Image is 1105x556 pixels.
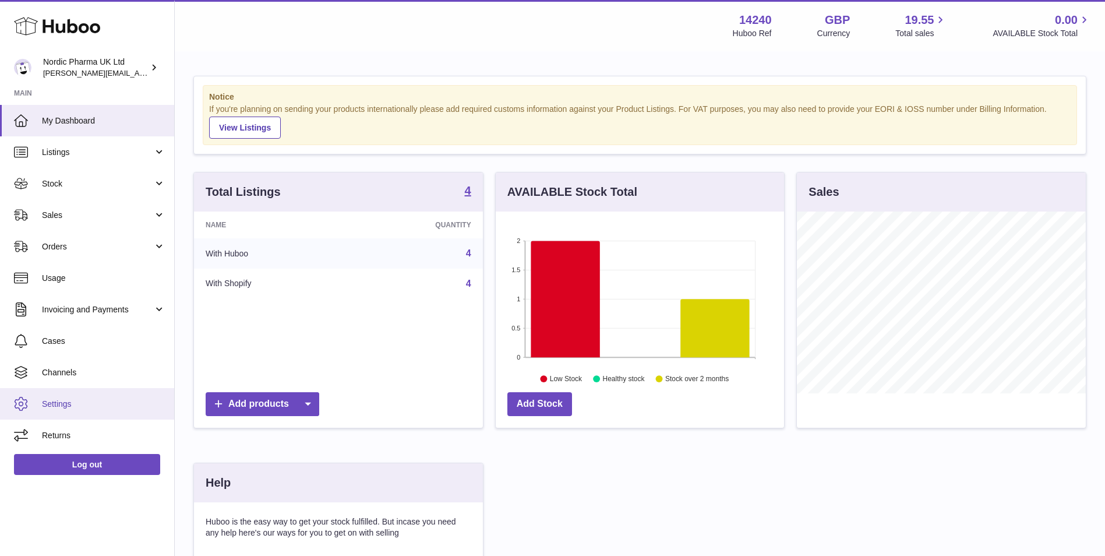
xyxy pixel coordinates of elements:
[42,210,153,221] span: Sales
[42,115,165,126] span: My Dashboard
[209,92,1071,103] strong: Notice
[42,336,165,347] span: Cases
[42,273,165,284] span: Usage
[739,12,772,28] strong: 14240
[14,59,31,76] img: joe.plant@parapharmdev.com
[466,248,471,258] a: 4
[349,212,482,238] th: Quantity
[1055,12,1078,28] span: 0.00
[511,266,520,273] text: 1.5
[465,185,471,196] strong: 4
[42,430,165,441] span: Returns
[209,104,1071,139] div: If you're planning on sending your products internationally please add required customs informati...
[42,241,153,252] span: Orders
[602,375,645,383] text: Healthy stock
[511,325,520,332] text: 0.5
[206,475,231,491] h3: Help
[43,68,234,78] span: [PERSON_NAME][EMAIL_ADDRESS][DOMAIN_NAME]
[194,269,349,299] td: With Shopify
[517,354,520,361] text: 0
[206,516,471,539] p: Huboo is the easy way to get your stock fulfilled. But incase you need any help here's our ways f...
[14,454,160,475] a: Log out
[817,28,850,39] div: Currency
[206,392,319,416] a: Add products
[42,367,165,378] span: Channels
[43,57,148,79] div: Nordic Pharma UK Ltd
[507,184,637,200] h3: AVAILABLE Stock Total
[905,12,934,28] span: 19.55
[42,178,153,189] span: Stock
[466,279,471,288] a: 4
[42,304,153,315] span: Invoicing and Payments
[665,375,729,383] text: Stock over 2 months
[206,184,281,200] h3: Total Listings
[550,375,582,383] text: Low Stock
[825,12,850,28] strong: GBP
[507,392,572,416] a: Add Stock
[809,184,839,200] h3: Sales
[895,12,947,39] a: 19.55 Total sales
[209,117,281,139] a: View Listings
[517,295,520,302] text: 1
[517,237,520,244] text: 2
[42,399,165,410] span: Settings
[194,212,349,238] th: Name
[42,147,153,158] span: Listings
[733,28,772,39] div: Huboo Ref
[993,28,1091,39] span: AVAILABLE Stock Total
[993,12,1091,39] a: 0.00 AVAILABLE Stock Total
[194,238,349,269] td: With Huboo
[465,185,471,199] a: 4
[895,28,947,39] span: Total sales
